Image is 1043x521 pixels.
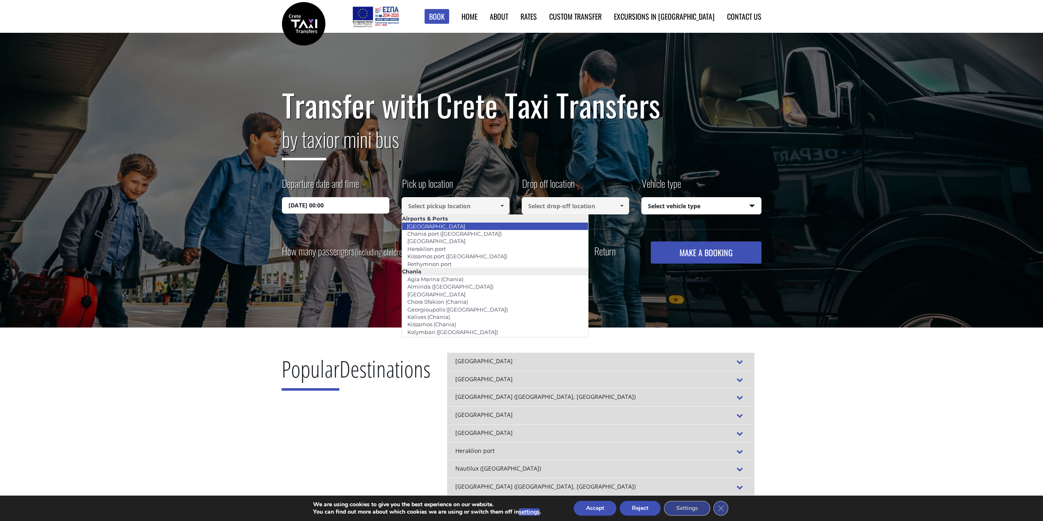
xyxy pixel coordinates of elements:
[355,246,408,258] small: (including children)
[549,11,602,22] a: Custom Transfer
[402,243,451,255] a: Heraklion port
[402,235,471,247] a: [GEOGRAPHIC_DATA]
[447,353,754,371] div: [GEOGRAPHIC_DATA]
[447,460,754,478] div: Nautilux ([GEOGRAPHIC_DATA])
[282,123,326,160] span: by taxi
[402,326,503,338] a: Kolymbari ([GEOGRAPHIC_DATA])
[614,11,715,22] a: Excursions in [GEOGRAPHIC_DATA]
[282,353,431,397] h2: Destinations
[594,246,616,256] label: Return
[282,88,761,122] h1: Transfer with Crete Taxi Transfers
[313,508,541,516] p: You can find out more about which cookies we are using or switch them off in .
[520,11,537,22] a: Rates
[574,501,616,516] button: Accept
[447,406,754,424] div: [GEOGRAPHIC_DATA]
[402,273,469,285] a: Agia Marina (Chania)
[402,289,471,300] a: [GEOGRAPHIC_DATA]
[402,311,455,323] a: Kalives (Chania)
[727,11,761,22] a: Contact us
[282,2,325,46] img: Crete Taxi Transfers | Safe Taxi Transfer Services from to Heraklion Airport, Chania Airport, Ret...
[282,353,339,391] span: Popular
[642,198,761,215] span: Select vehicle type
[402,215,588,222] li: Airports & Ports
[402,281,499,292] a: Almirida ([GEOGRAPHIC_DATA])
[425,9,449,24] a: Book
[641,176,681,197] label: Vehicle type
[447,442,754,460] div: Heraklion port
[447,371,754,389] div: [GEOGRAPHIC_DATA]
[495,197,509,214] a: Show All Items
[522,197,629,214] input: Select drop-off location
[620,501,661,516] button: Reject
[490,11,508,22] a: About
[664,501,710,516] button: Settings
[351,4,400,29] img: e-bannersEUERDF180X90.jpg
[402,250,513,262] a: Kissamos port ([GEOGRAPHIC_DATA])
[651,241,761,264] button: MAKE A BOOKING
[402,319,461,330] a: Kissamos (Chania)
[402,221,470,232] a: [GEOGRAPHIC_DATA]
[282,176,359,197] label: Departure date and time
[402,296,473,307] a: Chora Sfakion (Chania)
[522,176,575,197] label: Drop off location
[615,197,629,214] a: Show All Items
[402,176,453,197] label: Pick up location
[282,241,412,262] label: How many passengers ?
[313,501,541,508] p: We are using cookies to give you the best experience on our website.
[402,197,509,214] input: Select pickup location
[447,424,754,442] div: [GEOGRAPHIC_DATA]
[402,268,588,275] li: Chania
[402,304,513,315] a: Georgioupolis ([GEOGRAPHIC_DATA])
[461,11,477,22] a: Home
[402,228,507,239] a: Chania port ([GEOGRAPHIC_DATA])
[447,478,754,496] div: [GEOGRAPHIC_DATA] ([GEOGRAPHIC_DATA], [GEOGRAPHIC_DATA])
[447,388,754,406] div: [GEOGRAPHIC_DATA] ([GEOGRAPHIC_DATA], [GEOGRAPHIC_DATA])
[519,508,540,516] button: settings
[282,18,325,27] a: Crete Taxi Transfers | Safe Taxi Transfer Services from to Heraklion Airport, Chania Airport, Ret...
[282,122,761,166] h2: or mini bus
[402,258,457,270] a: Rethymnon port
[714,501,728,516] button: Close GDPR Cookie Banner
